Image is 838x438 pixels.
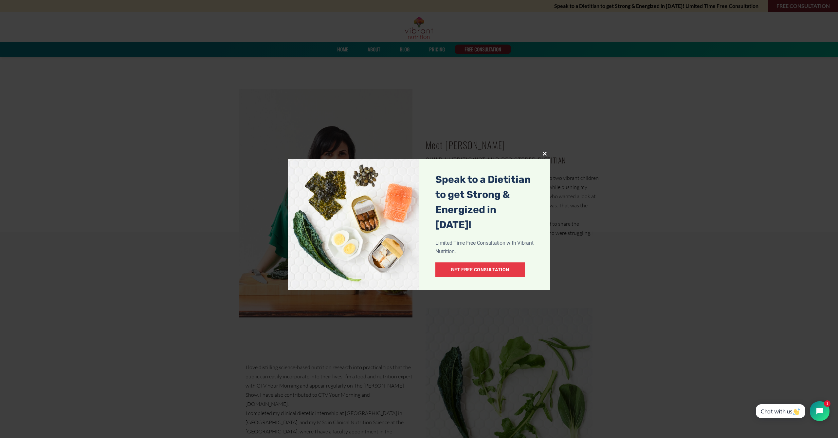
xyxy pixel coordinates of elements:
span: Speak to a Dietitian to get Strong & Energized in [DATE]! [435,172,534,232]
a: Get Free Consultation [435,262,525,277]
p: Limited Time Free Consultation with Vibrant Nutrition. [435,239,534,256]
iframe: Tidio Chat [749,396,835,427]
